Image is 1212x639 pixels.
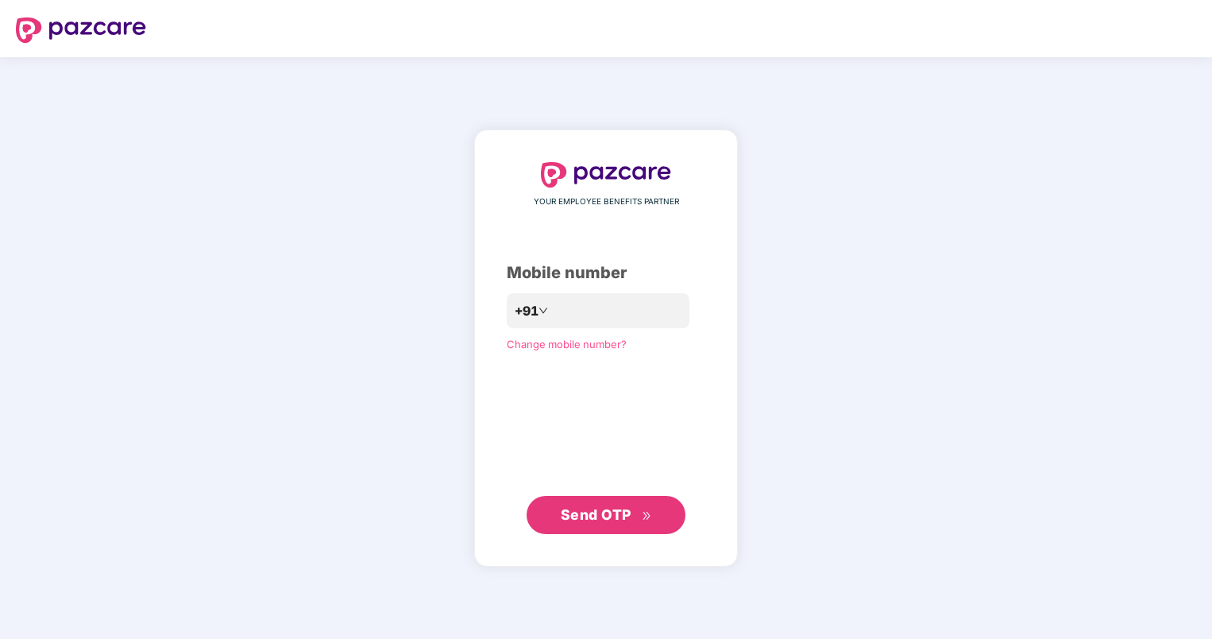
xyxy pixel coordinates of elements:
[507,261,705,285] div: Mobile number
[561,506,631,523] span: Send OTP
[538,306,548,316] span: down
[527,496,685,534] button: Send OTPdouble-right
[507,338,627,350] a: Change mobile number?
[515,301,538,321] span: +91
[534,196,679,208] span: YOUR EMPLOYEE BENEFITS PARTNER
[541,162,671,188] img: logo
[642,511,652,521] span: double-right
[16,17,146,43] img: logo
